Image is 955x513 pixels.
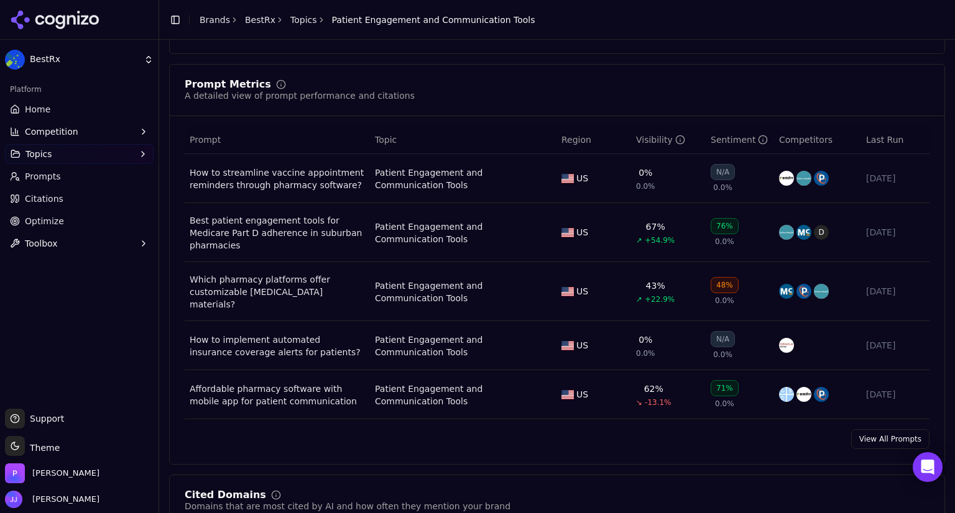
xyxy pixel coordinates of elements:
[556,126,631,154] th: Region
[779,225,794,240] img: enlivenhealth
[576,226,588,238] span: US
[25,237,58,250] span: Toolbox
[645,235,675,245] span: +54.9%
[185,79,271,89] div: Prompt Metrics
[185,126,370,154] th: Prompt
[25,215,64,227] span: Optimize
[639,166,652,179] div: 0%
[375,220,551,245] a: Patient Engagement and Communication Tools
[25,193,63,205] span: Citations
[185,126,930,419] div: Data table
[190,383,365,407] a: Affordable pharmacy software with mobile app for patient communication
[851,429,930,449] a: View All Prompts
[561,228,574,237] img: US flag
[190,134,221,146] span: Prompt
[375,166,551,191] a: Patient Engagement and Communication Tools
[5,491,22,508] img: Jen Jones
[866,388,925,401] div: [DATE]
[713,350,732,360] span: 0.0%
[25,443,60,453] span: Theme
[190,166,365,191] a: How to streamline vaccine appointment reminders through pharmacy software?
[636,235,642,245] span: ↗
[646,220,665,233] div: 67%
[576,388,588,401] span: US
[706,126,774,154] th: sentiment
[711,380,739,396] div: 71%
[715,399,734,409] span: 0.0%
[711,277,739,293] div: 48%
[715,296,734,306] span: 0.0%
[631,126,706,154] th: brandMentionRate
[715,237,734,247] span: 0.0%
[25,170,61,183] span: Prompts
[796,284,811,299] img: pioneerrx
[774,126,861,154] th: Competitors
[711,134,768,146] div: Sentiment
[636,397,642,407] span: ↘
[644,383,663,395] div: 62%
[866,339,925,352] div: [DATE]
[861,126,930,154] th: Last Run
[866,134,903,146] span: Last Run
[190,334,365,358] a: How to implement automated insurance coverage alerts for patients?
[779,338,794,353] img: cerner
[561,174,574,183] img: US flag
[711,218,739,234] div: 76%
[814,225,829,240] span: D
[779,387,794,402] img: liberty software
[375,334,551,358] a: Patient Engagement and Communication Tools
[779,284,794,299] img: mckesson
[185,500,510,512] div: Domains that are most cited by AI and how often they mention your brand
[711,164,735,180] div: N/A
[25,103,50,116] span: Home
[25,148,52,160] span: Topics
[636,348,655,358] span: 0.0%
[5,166,154,186] a: Prompts
[5,122,154,142] button: Competition
[375,383,551,407] a: Patient Engagement and Communication Tools
[866,172,925,184] div: [DATE]
[866,226,925,238] div: [DATE]
[713,183,732,193] span: 0.0%
[5,50,25,70] img: BestRx
[25,125,78,138] span: Competition
[5,144,154,164] button: Topics
[190,214,365,252] a: Best patient engagement tools for Medicare Part D adherence in suburban pharmacies
[576,339,588,352] span: US
[5,234,154,253] button: Toolbox
[27,494,99,505] span: [PERSON_NAME]
[646,279,665,292] div: 43%
[639,334,652,346] div: 0%
[5,211,154,231] a: Optimize
[636,294,642,304] span: ↗
[200,15,230,25] a: Brands
[5,463,99,483] button: Open organization switcher
[5,491,99,508] button: Open user button
[5,99,154,119] a: Home
[290,14,317,26] a: Topics
[190,273,365,311] a: Which pharmacy platforms offer customizable [MEDICAL_DATA] materials?
[561,390,574,399] img: US flag
[779,171,794,186] img: emitrr
[245,14,275,26] a: BestRx
[561,134,591,146] span: Region
[711,331,735,347] div: N/A
[636,181,655,191] span: 0.0%
[796,387,811,402] img: emitrr
[576,172,588,184] span: US
[913,452,943,482] div: Open Intercom Messenger
[561,287,574,296] img: US flag
[30,54,139,65] span: BestRx
[200,14,535,26] nav: breadcrumb
[796,171,811,186] img: enlivenhealth
[185,490,266,500] div: Cited Domains
[576,285,588,297] span: US
[636,134,685,146] div: Visibility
